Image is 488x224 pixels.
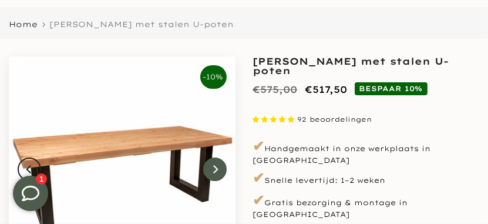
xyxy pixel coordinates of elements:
[203,158,227,181] button: Next
[355,82,428,95] span: BESPAAR 10%
[1,164,60,223] iframe: toggle-frame
[253,137,265,155] span: ✔
[9,21,38,28] a: Home
[253,56,480,75] h1: [PERSON_NAME] met stalen U-poten
[253,169,265,186] span: ✔
[253,190,480,220] p: Gratis bezorging & montage in [GEOGRAPHIC_DATA]
[18,158,41,181] button: Previous
[49,19,234,29] span: [PERSON_NAME] met stalen U-poten
[305,81,348,98] ins: €517,50
[253,83,298,95] del: €575,00
[253,115,298,123] span: 4.87 stars
[298,115,372,123] span: 92 beoordelingen
[253,191,265,209] span: ✔
[253,136,480,166] p: Handgemaakt in onze werkplaats in [GEOGRAPHIC_DATA]
[253,168,480,188] p: Snelle levertijd: 1–2 weken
